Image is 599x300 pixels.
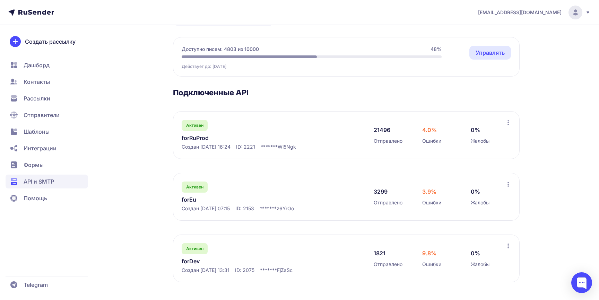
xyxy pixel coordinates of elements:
span: Создан [DATE] 07:15 [182,205,230,212]
span: 48% [431,46,442,53]
span: Дашборд [24,61,50,69]
span: Telegram [24,281,48,289]
span: Помощь [24,194,47,202]
span: Активен [186,184,203,190]
span: 0% [471,126,480,134]
span: 0% [471,187,480,196]
a: Telegram [6,278,88,292]
span: Отправлено [374,199,402,206]
span: ID: 2075 [235,267,254,274]
h3: Подключенные API [173,88,520,97]
span: ID: 2153 [235,205,254,212]
span: 0% [471,249,480,257]
span: [EMAIL_ADDRESS][DOMAIN_NAME] [478,9,562,16]
span: Отправлено [374,138,402,144]
a: forEu [182,195,324,204]
span: Шаблоны [24,127,50,136]
span: Формы [24,161,44,169]
span: Активен [186,123,203,128]
a: Управлять [469,46,511,60]
span: Доступно писем: 4803 из 10000 [182,46,259,53]
span: z6YrOo [277,205,294,212]
span: FjZaSc [277,267,293,274]
a: forDev [182,257,324,265]
span: 9.8% [422,249,436,257]
span: Жалобы [471,261,489,268]
span: Отправители [24,111,60,119]
span: Жалобы [471,199,489,206]
span: 3.9% [422,187,436,196]
span: Активен [186,246,203,252]
a: forRuProd [182,134,324,142]
span: Создать рассылку [25,37,76,46]
span: API и SMTP [24,177,54,186]
span: Создан [DATE] 16:24 [182,143,231,150]
span: Жалобы [471,138,489,144]
span: 1821 [374,249,385,257]
span: Рассылки [24,94,50,103]
span: Ошибки [422,199,441,206]
span: Интеграции [24,144,57,152]
span: Создан [DATE] 13:31 [182,267,229,274]
span: Действует до: [DATE] [182,64,226,69]
span: 21496 [374,126,390,134]
span: Wl5Ngk [278,143,296,150]
span: 3299 [374,187,388,196]
span: Ошибки [422,138,441,144]
span: 4.0% [422,126,437,134]
span: Ошибки [422,261,441,268]
span: Контакты [24,78,50,86]
span: Отправлено [374,261,402,268]
span: ID: 2221 [236,143,255,150]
